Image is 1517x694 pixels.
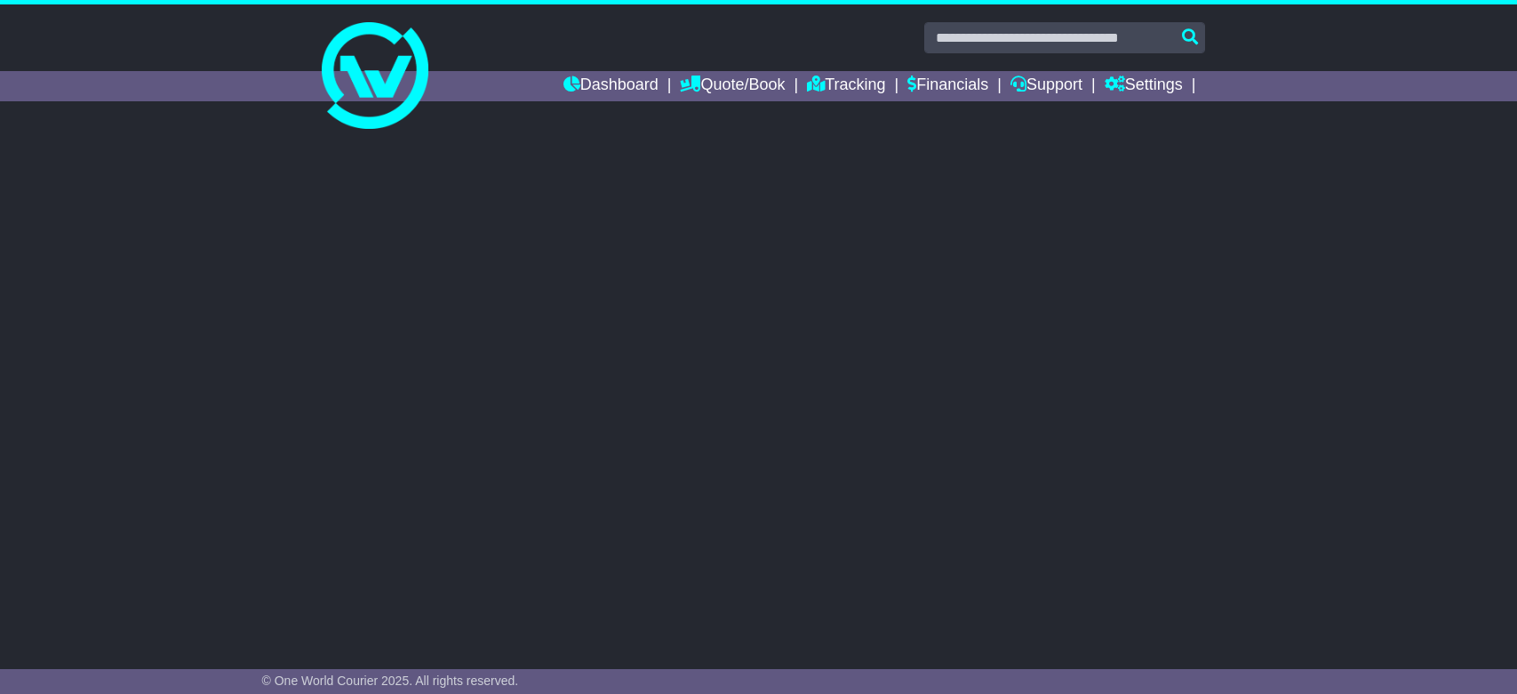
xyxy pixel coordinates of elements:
[807,71,885,101] a: Tracking
[563,71,659,101] a: Dashboard
[680,71,785,101] a: Quote/Book
[1105,71,1183,101] a: Settings
[262,674,519,688] span: © One World Courier 2025. All rights reserved.
[907,71,988,101] a: Financials
[1010,71,1082,101] a: Support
